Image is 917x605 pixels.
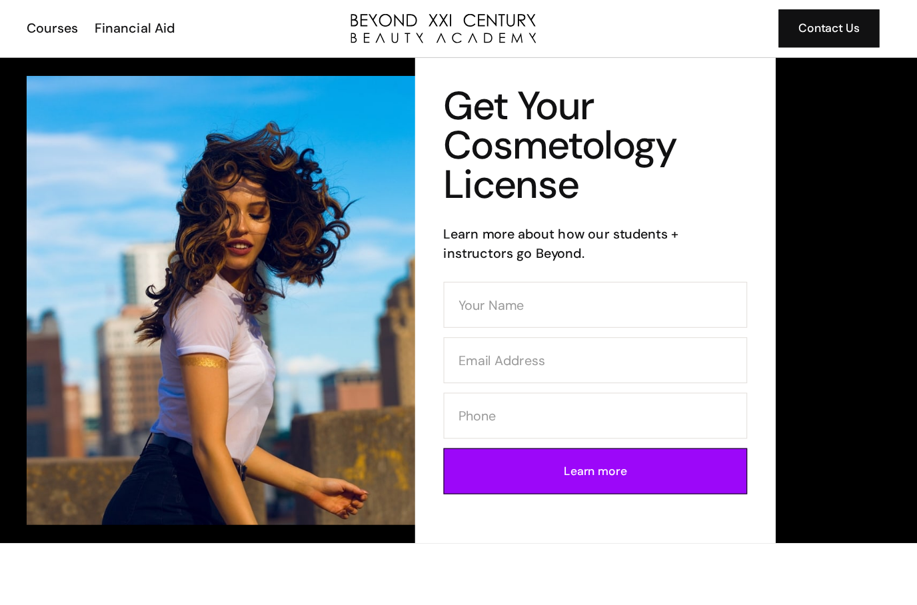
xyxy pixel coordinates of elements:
[365,13,534,39] img: beyond logo
[450,409,727,451] input: Learn more
[450,205,727,240] h6: Learn more about how our students + instructors go Beyond.
[450,358,727,400] input: Phone
[450,308,727,350] input: Email Address
[365,13,534,39] a: home
[69,69,458,479] img: esthetician facial application
[450,257,727,299] input: Your Name
[123,17,211,35] a: Financial Aid
[450,257,727,460] form: Contact Form (Cosmo)
[69,17,116,35] div: Courses
[774,17,830,35] div: Contact Us
[61,17,123,35] a: Courses
[450,79,727,187] h1: Get Your Cosmetology License
[131,17,205,35] div: Financial Aid
[756,9,848,43] a: Contact Us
